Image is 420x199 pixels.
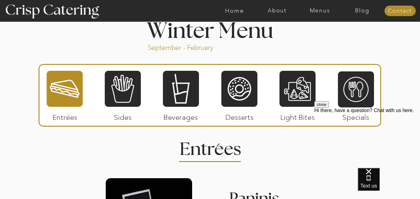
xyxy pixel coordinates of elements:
iframe: podium webchat widget prompt [314,101,420,176]
a: Home [213,8,256,14]
p: September - February [148,43,233,50]
a: About [256,8,298,14]
iframe: podium webchat widget bubble [358,168,420,199]
p: Light Bites [277,107,318,125]
a: Menus [298,8,341,14]
p: Desserts [219,107,260,125]
p: Entrées [44,107,85,125]
p: Beverages [160,107,201,125]
a: Blog [341,8,384,14]
a: Contact [384,8,416,14]
p: Sides [102,107,143,125]
h1: Winter Menu [124,20,297,39]
h2: Entrees [180,141,241,153]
